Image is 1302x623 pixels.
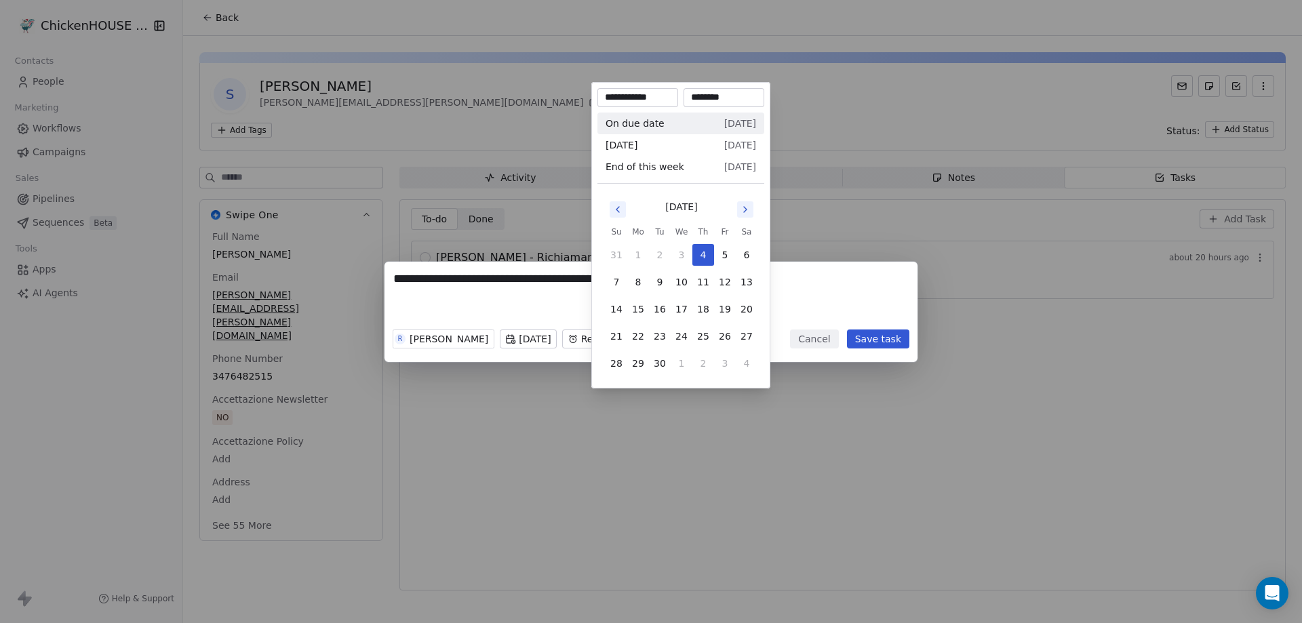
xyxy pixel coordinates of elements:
[714,298,736,320] button: 19
[627,244,649,266] button: 1
[714,225,736,239] th: Friday
[736,353,757,374] button: 4
[606,298,627,320] button: 14
[736,225,757,239] th: Saturday
[606,160,684,174] span: End of this week
[606,271,627,293] button: 7
[649,225,671,239] th: Tuesday
[692,298,714,320] button: 18
[649,353,671,374] button: 30
[606,353,627,374] button: 28
[671,225,692,239] th: Wednesday
[627,325,649,347] button: 22
[724,117,756,130] span: [DATE]
[736,325,757,347] button: 27
[606,244,627,266] button: 31
[714,244,736,266] button: 5
[627,353,649,374] button: 29
[606,325,627,347] button: 21
[627,225,649,239] th: Monday
[724,138,756,152] span: [DATE]
[671,244,692,266] button: 3
[671,298,692,320] button: 17
[649,271,671,293] button: 9
[724,160,756,174] span: [DATE]
[665,200,697,214] div: [DATE]
[627,271,649,293] button: 8
[671,325,692,347] button: 24
[692,325,714,347] button: 25
[736,298,757,320] button: 20
[714,325,736,347] button: 26
[736,200,755,219] button: Go to next month
[714,353,736,374] button: 3
[649,244,671,266] button: 2
[692,271,714,293] button: 11
[671,353,692,374] button: 1
[692,244,714,266] button: 4
[736,244,757,266] button: 6
[692,353,714,374] button: 2
[606,117,665,130] span: On due date
[714,271,736,293] button: 12
[627,298,649,320] button: 15
[649,298,671,320] button: 16
[608,200,627,219] button: Go to previous month
[736,271,757,293] button: 13
[692,225,714,239] th: Thursday
[606,225,627,239] th: Sunday
[649,325,671,347] button: 23
[606,138,637,152] span: [DATE]
[671,271,692,293] button: 10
